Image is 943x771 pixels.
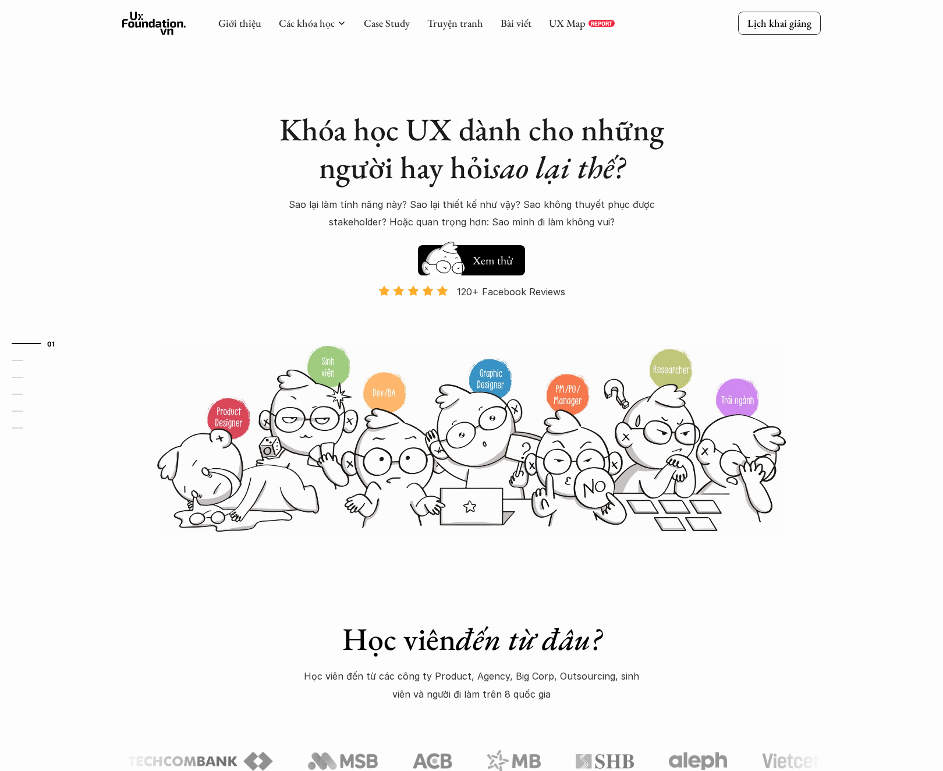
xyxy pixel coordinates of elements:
p: 120+ Facebook Reviews [457,283,565,300]
a: Lịch khai giảng [738,12,821,34]
p: Lịch khai giảng [747,16,811,30]
a: Các khóa học [279,16,335,30]
h1: Học viên [268,620,675,658]
em: sao lại thế? [491,147,625,188]
a: 120+ Facebook Reviews [368,285,575,344]
a: Bài viết [501,16,531,30]
p: REPORT [591,20,612,27]
h5: Xem thử [473,252,513,268]
a: Truyện tranh [427,16,483,30]
a: Case Study [364,16,410,30]
p: Sao lại làm tính năng này? Sao lại thiết kế như vậy? Sao không thuyết phục được stakeholder? Hoặc... [274,196,669,231]
a: REPORT [589,20,615,27]
a: Xem thử [418,239,525,275]
a: 01 [12,337,67,351]
p: Học viên đến từ các công ty Product, Agency, Big Corp, Outsourcing, sinh viên và người đi làm trê... [297,667,646,703]
a: UX Map [549,16,586,30]
strong: 01 [47,339,55,347]
h1: Khóa học UX dành cho những người hay hỏi [268,111,675,186]
a: Giới thiệu [218,16,261,30]
em: đến từ đâu? [456,618,601,659]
